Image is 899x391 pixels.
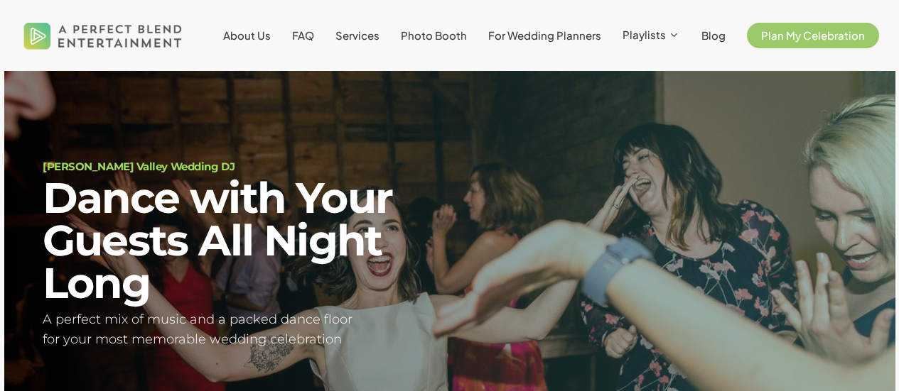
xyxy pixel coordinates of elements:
a: Plan My Celebration [747,30,879,41]
a: Playlists [623,29,680,42]
span: Plan My Celebration [761,28,865,42]
span: For Wedding Planners [488,28,601,42]
h5: A perfect mix of music and a packed dance floor for your most memorable wedding celebration [43,309,432,351]
a: For Wedding Planners [488,30,601,41]
span: Blog [701,28,726,42]
span: Services [335,28,379,42]
h1: [PERSON_NAME] Valley Wedding DJ [43,161,432,172]
a: Photo Booth [401,30,467,41]
h2: Dance with Your Guests All Night Long [43,177,432,304]
span: Photo Booth [401,28,467,42]
span: Playlists [623,28,666,41]
a: FAQ [292,30,314,41]
a: Services [335,30,379,41]
a: About Us [223,30,271,41]
span: FAQ [292,28,314,42]
span: About Us [223,28,271,42]
a: Blog [701,30,726,41]
img: A Perfect Blend Entertainment [20,10,186,61]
